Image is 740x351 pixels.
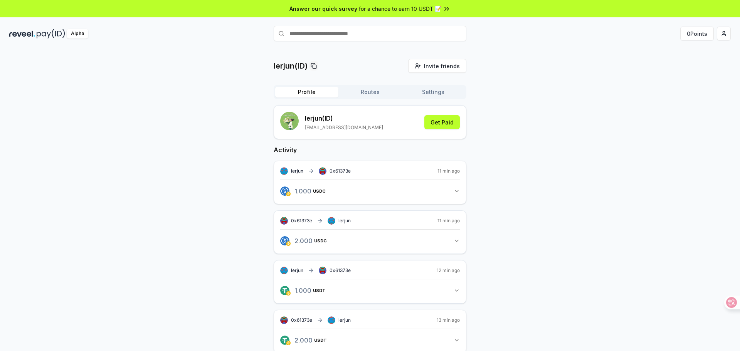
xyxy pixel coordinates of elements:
img: logo.png [280,186,289,196]
img: pay_id [37,29,65,39]
span: 0x61373e [291,218,312,223]
button: 1.000USDT [280,284,460,297]
button: 2.000USDT [280,334,460,347]
img: logo.png [280,336,289,345]
button: Settings [402,87,465,97]
button: Get Paid [424,115,460,129]
div: Alpha [67,29,88,39]
button: Routes [338,87,402,97]
span: lerjun [338,317,351,323]
span: 13 min ago [437,317,460,323]
span: lerjun [291,168,303,174]
span: 0x61373e [330,168,351,174]
button: 0Points [680,27,714,40]
button: 2.000USDC [280,234,460,247]
span: Invite friends [424,62,460,70]
span: Answer our quick survey [289,5,357,13]
img: logo.png [280,236,289,245]
p: [EMAIL_ADDRESS][DOMAIN_NAME] [305,124,383,131]
span: USDT [313,288,326,293]
button: Profile [275,87,338,97]
span: lerjun [291,267,303,274]
span: 12 min ago [437,267,460,274]
span: lerjun [338,218,351,224]
span: USDC [313,189,326,193]
button: 1.000USDC [280,185,460,198]
button: Invite friends [408,59,466,73]
span: 11 min ago [437,218,460,224]
span: 11 min ago [437,168,460,174]
span: for a chance to earn 10 USDT 📝 [359,5,441,13]
img: logo.png [286,241,291,246]
img: reveel_dark [9,29,35,39]
img: payID%2Flerjun [280,112,299,130]
span: USDC [314,238,327,243]
p: lerjun (ID) [305,114,383,123]
span: 0x61373e [330,267,351,273]
p: lerjun(ID) [274,60,308,71]
img: logo.png [280,286,289,295]
img: logo.png [286,191,291,196]
span: 0x61373e [291,317,312,323]
h2: Activity [274,145,466,155]
span: USDT [314,338,327,343]
img: logo.png [286,291,291,296]
img: logo.png [286,341,291,345]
